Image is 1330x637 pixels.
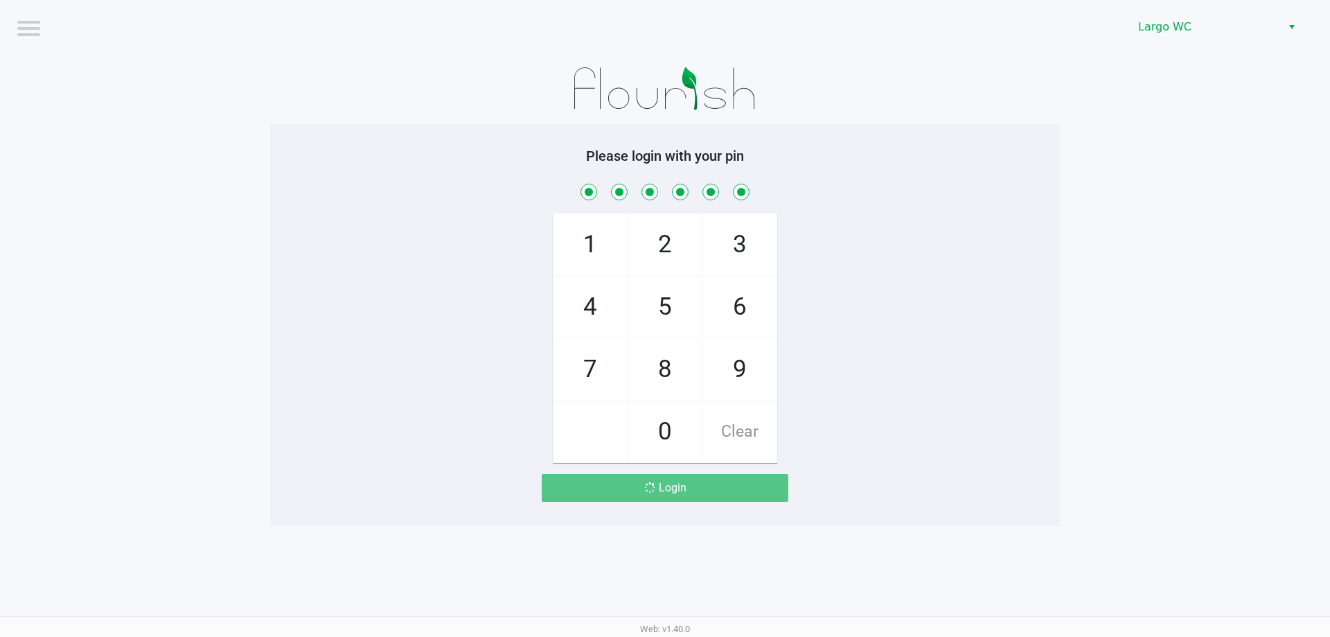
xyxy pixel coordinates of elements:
[553,214,627,275] span: 1
[1282,15,1302,40] button: Select
[553,277,627,338] span: 4
[703,277,777,338] span: 6
[703,214,777,275] span: 3
[628,277,702,338] span: 5
[628,401,702,462] span: 0
[628,214,702,275] span: 2
[1138,19,1273,35] span: Largo WC
[628,339,702,400] span: 8
[640,624,690,634] span: Web: v1.40.0
[553,339,627,400] span: 7
[703,401,777,462] span: Clear
[281,148,1049,164] h5: Please login with your pin
[703,339,777,400] span: 9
